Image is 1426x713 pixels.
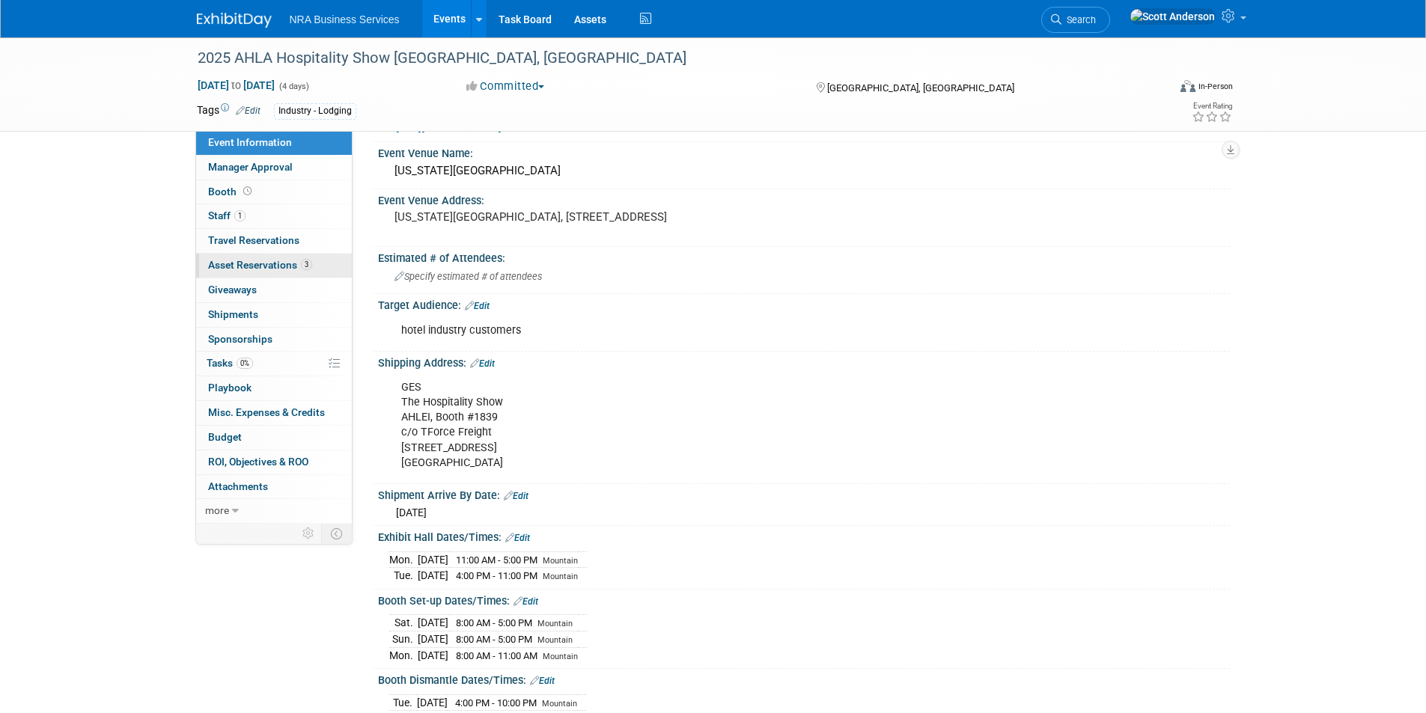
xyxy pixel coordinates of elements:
div: Booth Set-up Dates/Times: [378,590,1230,609]
td: [DATE] [418,615,448,631]
span: 4:00 PM - 10:00 PM [455,697,537,709]
a: Sponsorships [196,328,352,352]
span: (4 days) [278,82,309,91]
span: Misc. Expenses & Credits [208,406,325,418]
span: ROI, Objectives & ROO [208,456,308,468]
a: [URL][DOMAIN_NAME] [396,121,502,133]
span: Attachments [208,480,268,492]
span: 8:00 AM - 5:00 PM [456,634,532,645]
span: Mountain [543,556,578,566]
span: Budget [208,431,242,443]
span: Tasks [207,357,253,369]
span: 0% [237,358,253,369]
span: Shipments [208,308,258,320]
div: Exhibit Hall Dates/Times: [378,526,1230,545]
span: more [205,504,229,516]
span: Asset Reservations [208,259,312,271]
td: Sun. [389,631,418,647]
a: ROI, Objectives & ROO [196,450,352,474]
span: 1 [234,210,246,221]
a: Edit [504,491,528,501]
a: Staff1 [196,204,352,228]
a: Giveaways [196,278,352,302]
td: Mon. [389,647,418,663]
a: Edit [505,533,530,543]
div: Event Format [1079,78,1234,100]
pre: [US_STATE][GEOGRAPHIC_DATA], [STREET_ADDRESS] [394,210,716,224]
td: [DATE] [418,631,448,647]
td: Tue. [389,694,417,711]
span: 8:00 AM - 5:00 PM [456,617,532,628]
span: Mountain [543,652,578,661]
span: to [229,79,243,91]
span: Event Information [208,136,292,148]
a: Manager Approval [196,156,352,180]
span: [DATE] [DATE] [197,79,275,92]
div: Event Rating [1192,102,1232,110]
a: Playbook [196,376,352,400]
span: 8:00 AM - 11:00 AM [456,650,537,661]
img: Scott Anderson [1130,8,1216,25]
div: hotel industry customers [391,316,1065,346]
span: Sponsorships [208,333,272,345]
div: In-Person [1198,81,1233,92]
span: Mountain [543,572,578,581]
a: Tasks0% [196,352,352,376]
span: Specify estimated # of attendees [394,271,542,282]
span: Manager Approval [208,161,293,173]
span: Booth not reserved yet [240,186,255,197]
td: [DATE] [418,647,448,663]
span: Mountain [537,619,573,628]
button: Committed [461,79,550,94]
div: [US_STATE][GEOGRAPHIC_DATA] [389,159,1219,183]
span: Staff [208,209,246,221]
td: Toggle Event Tabs [321,524,352,543]
div: Shipment Arrive By Date: [378,484,1230,504]
td: Tue. [389,568,418,584]
span: [GEOGRAPHIC_DATA], [GEOGRAPHIC_DATA] [827,82,1014,94]
div: Event Venue Name: [378,142,1230,161]
a: Misc. Expenses & Credits [196,401,352,425]
a: Budget [196,426,352,450]
td: Personalize Event Tab Strip [296,524,322,543]
a: Edit [470,358,495,369]
a: Search [1041,7,1110,33]
div: Target Audience: [378,294,1230,313]
span: Playbook [208,382,252,394]
div: GES The Hospitality Show AHLEI, Booth #1839 c/o TForce Freight [STREET_ADDRESS] [GEOGRAPHIC_DATA] [391,373,1065,477]
a: Attachments [196,475,352,499]
td: [DATE] [418,551,448,568]
td: Sat. [389,615,418,631]
span: 3 [301,259,312,270]
span: Giveaways [208,284,257,296]
td: [DATE] [417,694,448,711]
span: 4:00 PM - 11:00 PM [456,570,537,581]
span: Travel Reservations [208,234,299,246]
img: ExhibitDay [197,13,272,28]
span: NRA Business Services [290,13,400,25]
a: Asset Reservations3 [196,254,352,278]
a: Shipments [196,303,352,327]
a: Edit [236,105,260,116]
a: Event Information [196,131,352,155]
span: [DATE] [396,507,427,518]
span: Booth [208,186,255,198]
div: Shipping Address: [378,352,1230,371]
a: Edit [514,596,538,607]
div: Industry - Lodging [274,103,356,119]
a: Travel Reservations [196,229,352,253]
span: Search [1061,14,1096,25]
div: Event Venue Address: [378,189,1230,208]
span: 11:00 AM - 5:00 PM [456,554,537,566]
td: Tags [197,102,260,120]
td: Mon. [389,551,418,568]
td: [DATE] [418,568,448,584]
a: more [196,499,352,523]
a: Edit [530,676,555,686]
span: Mountain [542,699,577,709]
a: Edit [465,301,490,311]
div: 2025 AHLA Hospitality Show [GEOGRAPHIC_DATA], [GEOGRAPHIC_DATA] [192,45,1145,72]
span: Mountain [537,635,573,645]
img: Format-Inperson.png [1180,80,1195,92]
a: Booth [196,180,352,204]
